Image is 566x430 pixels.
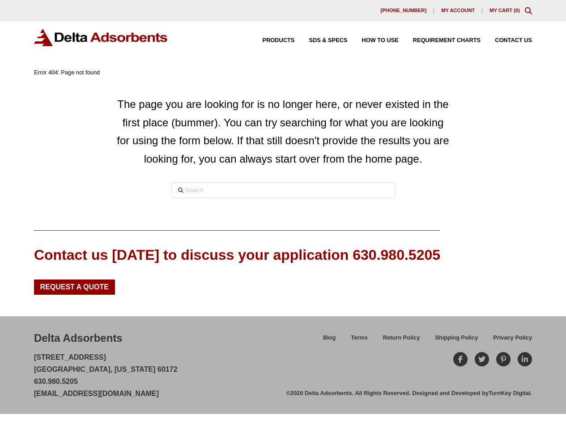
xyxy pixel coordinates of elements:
span: Terms [351,335,367,341]
a: Request a Quote [34,279,115,295]
span: Error 404: Page not found [34,69,100,76]
p: [STREET_ADDRESS] [GEOGRAPHIC_DATA], [US_STATE] 60172 630.980.5205 [34,351,178,400]
span: Blog [323,335,336,341]
a: Blog [315,333,343,348]
a: Products [248,38,295,43]
input: Search [171,182,395,198]
span: Shipping Policy [435,335,478,341]
span: My account [441,8,475,13]
a: [EMAIL_ADDRESS][DOMAIN_NAME] [34,390,159,397]
a: My Cart (0) [489,8,520,13]
span: [PHONE_NUMBER] [381,8,427,13]
a: [PHONE_NUMBER] [374,7,434,14]
div: Toggle Modal Content [525,7,532,14]
div: ©2020 Delta Adsorbents. All Rights Reserved. Designed and Developed by . [286,389,532,397]
a: Privacy Policy [485,333,532,348]
span: Request a Quote [40,284,109,291]
a: TurnKey Digital [489,390,531,396]
img: Delta Adsorbents [34,29,168,46]
a: Shipping Policy [427,333,485,348]
a: Requirement Charts [399,38,481,43]
span: Return Policy [383,335,420,341]
span: How to Use [362,38,398,43]
span: Requirement Charts [413,38,481,43]
div: Contact us [DATE] to discuss your application 630.980.5205 [34,245,440,265]
span: Privacy Policy [493,335,532,341]
span: Contact Us [495,38,532,43]
p: The page you are looking for is no longer here, or never existed in the first place (bummer). You... [115,95,451,168]
a: Return Policy [375,333,428,348]
a: How to Use [347,38,398,43]
a: Terms [343,333,375,348]
a: My account [434,7,482,14]
span: SDS & SPECS [309,38,347,43]
a: Contact Us [481,38,532,43]
span: Products [263,38,295,43]
span: 0 [515,8,518,13]
div: Delta Adsorbents [34,331,123,346]
a: SDS & SPECS [294,38,347,43]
